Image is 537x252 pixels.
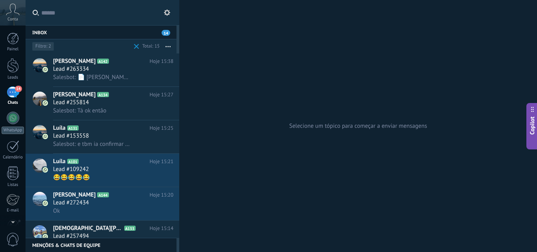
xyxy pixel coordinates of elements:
a: avataricon[PERSON_NAME]A134Hoje 15:27Lead #255814Salesbot: Tá ok então [26,87,179,120]
span: A131 [67,125,79,131]
span: Salesbot: Tá ok então [53,107,107,114]
div: Painel [2,47,24,52]
div: Total: 15 [139,42,160,50]
a: avataricon[PERSON_NAME]A142Hoje 15:38Lead #263334Salesbot: 📄 [PERSON_NAME].pdf [26,53,179,86]
span: Hoje 15:25 [150,124,173,132]
span: Ok [53,207,60,215]
div: Listas [2,182,24,188]
span: Lead #272434 [53,199,89,207]
div: E-mail [2,208,24,213]
span: Filtro: 2 [35,43,51,50]
div: Menções & Chats de equipe [26,238,177,252]
a: avatariconLuílaA131Hoje 15:25Lead #153558Salesbot: e tbm ia confirmar o vibrador de concreto mais... [26,120,179,153]
div: Inbox [26,25,177,39]
span: Copilot [528,116,536,134]
span: Lead #263334 [53,65,89,73]
span: Hoje 15:27 [150,91,173,99]
div: Chats [2,100,24,105]
img: icon [42,200,48,206]
span: Luíla [53,124,66,132]
span: Lead #109242 [53,166,89,173]
div: Calendário [2,155,24,160]
span: 😂😂😂😂😂 [53,174,90,181]
span: Salesbot: 📄 [PERSON_NAME].pdf [53,74,130,81]
span: A144 [97,192,109,197]
button: Mais [160,39,177,53]
span: 14 [162,30,170,36]
img: icon [42,67,48,72]
span: [PERSON_NAME] [53,91,96,99]
span: [PERSON_NAME] [53,191,96,199]
img: icon [42,234,48,239]
span: Hoje 15:38 [150,57,173,65]
a: avatariconLuílaA101Hoje 15:21Lead #109242😂😂😂😂😂 [26,154,179,187]
a: avataricon[PERSON_NAME]A144Hoje 15:20Lead #272434Ok [26,187,179,220]
span: A142 [97,59,109,64]
span: 14 [15,86,22,92]
img: icon [42,100,48,106]
span: Lead #257494 [53,232,89,240]
span: Luíla [53,158,66,166]
span: A134 [97,92,109,97]
div: Leads [2,75,24,80]
img: icon [42,167,48,173]
span: Salesbot: e tbm ia confirmar o vibrador de concreto mais tenho que esperar liberar lá [53,140,130,148]
span: [DEMOGRAPHIC_DATA][PERSON_NAME] [53,224,123,232]
div: WhatsApp [2,127,24,134]
span: [PERSON_NAME] [53,57,96,65]
span: Lead #153558 [53,132,89,140]
span: Conta [7,17,18,22]
span: A133 [124,226,136,231]
img: icon [42,134,48,139]
span: Lead #255814 [53,99,89,107]
span: A101 [67,159,79,164]
span: Hoje 15:20 [150,191,173,199]
span: Hoje 15:21 [150,158,173,166]
span: Hoje 15:14 [150,224,173,232]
